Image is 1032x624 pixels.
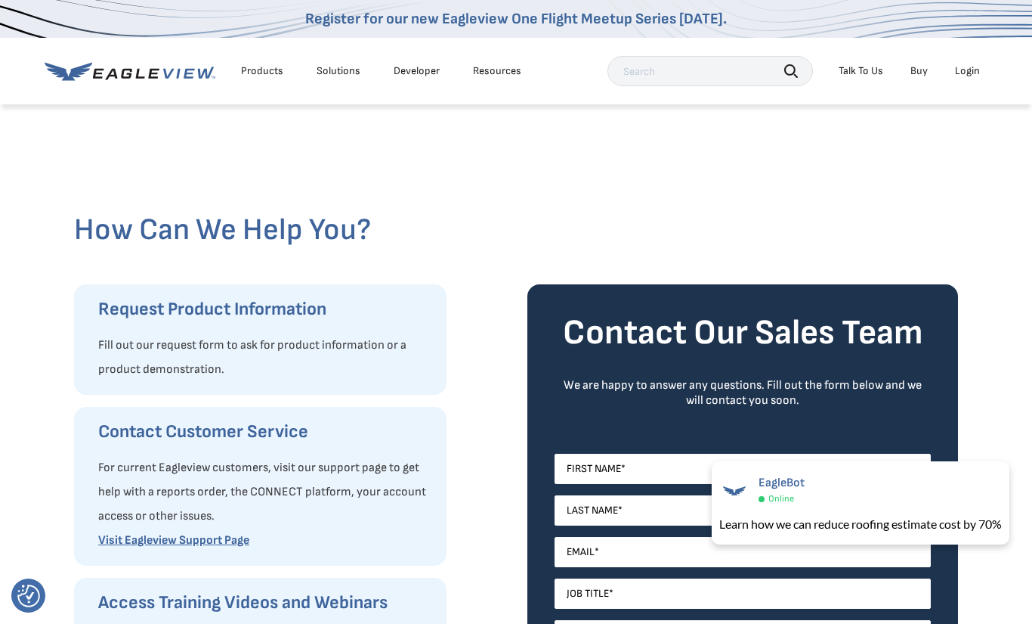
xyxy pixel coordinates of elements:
[607,56,813,86] input: Search
[98,456,431,529] p: For current Eagleview customers, visit our support page to get help with a reports order, the CON...
[98,334,431,382] p: Fill out our request form to ask for product information or a product demonstration.
[719,476,749,506] img: EagleBot
[473,64,521,78] div: Resources
[98,533,249,548] a: Visit Eagleview Support Page
[241,64,283,78] div: Products
[910,64,928,78] a: Buy
[759,476,805,490] span: EagleBot
[394,64,440,78] a: Developer
[17,585,40,607] button: Consent Preferences
[768,493,794,504] span: Online
[74,212,958,248] h2: How Can We Help You?
[317,64,360,78] div: Solutions
[839,64,883,78] div: Talk To Us
[98,420,431,444] h3: Contact Customer Service
[563,312,923,354] strong: Contact Our Sales Team
[719,515,1002,533] div: Learn how we can reduce roofing estimate cost by 70%
[17,585,40,607] img: Revisit consent button
[305,10,727,28] a: Register for our new Eagleview One Flight Meetup Series [DATE].
[955,64,980,78] div: Login
[98,297,431,321] h3: Request Product Information
[98,591,431,615] h3: Access Training Videos and Webinars
[555,378,931,408] div: We are happy to answer any questions. Fill out the form below and we will contact you soon.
